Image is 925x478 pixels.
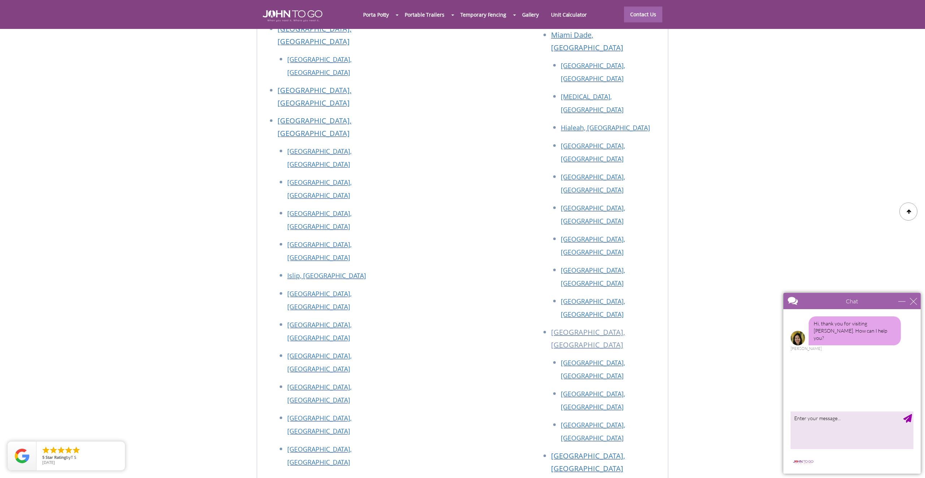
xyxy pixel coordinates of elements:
[42,454,44,460] span: 5
[287,55,352,77] a: [GEOGRAPHIC_DATA], [GEOGRAPHIC_DATA]
[263,10,322,22] img: JOHN to go
[516,7,545,22] a: Gallery
[561,266,625,287] a: [GEOGRAPHIC_DATA], [GEOGRAPHIC_DATA]
[561,389,625,411] a: [GEOGRAPHIC_DATA], [GEOGRAPHIC_DATA]
[64,446,73,454] li: 
[779,289,925,478] iframe: Live Chat Box
[287,383,352,404] a: [GEOGRAPHIC_DATA], [GEOGRAPHIC_DATA]
[42,446,50,454] li: 
[561,92,624,114] a: [MEDICAL_DATA], [GEOGRAPHIC_DATA]
[49,446,58,454] li: 
[287,178,352,200] a: [GEOGRAPHIC_DATA], [GEOGRAPHIC_DATA]
[454,7,512,22] a: Temporary Fencing
[277,24,352,46] a: [GEOGRAPHIC_DATA], [GEOGRAPHIC_DATA]
[561,172,625,194] a: [GEOGRAPHIC_DATA], [GEOGRAPHIC_DATA]
[551,30,623,52] a: Miami Dade, [GEOGRAPHIC_DATA]
[287,147,352,168] a: [GEOGRAPHIC_DATA], [GEOGRAPHIC_DATA]
[561,61,625,83] a: [GEOGRAPHIC_DATA], [GEOGRAPHIC_DATA]
[561,141,625,163] a: [GEOGRAPHIC_DATA], [GEOGRAPHIC_DATA]
[551,326,661,356] li: [GEOGRAPHIC_DATA], [GEOGRAPHIC_DATA]
[561,297,625,319] a: [GEOGRAPHIC_DATA], [GEOGRAPHIC_DATA]
[624,7,662,22] a: Contact Us
[15,449,29,463] img: Review Rating
[46,454,66,460] span: Star Rating
[287,414,352,435] a: [GEOGRAPHIC_DATA], [GEOGRAPHIC_DATA]
[277,116,352,138] a: [GEOGRAPHIC_DATA], [GEOGRAPHIC_DATA]
[287,209,352,231] a: [GEOGRAPHIC_DATA], [GEOGRAPHIC_DATA]
[561,358,625,380] a: [GEOGRAPHIC_DATA], [GEOGRAPHIC_DATA]
[287,320,352,342] a: [GEOGRAPHIC_DATA], [GEOGRAPHIC_DATA]
[287,271,366,280] a: Islip, [GEOGRAPHIC_DATA]
[57,446,65,454] li: 
[357,7,395,22] a: Porta Potty
[42,460,55,465] span: [DATE]
[399,7,450,22] a: Portable Trailers
[42,455,119,460] span: by
[287,445,352,466] a: [GEOGRAPHIC_DATA], [GEOGRAPHIC_DATA]
[561,204,625,225] a: [GEOGRAPHIC_DATA], [GEOGRAPHIC_DATA]
[551,451,625,473] a: [GEOGRAPHIC_DATA], [GEOGRAPHIC_DATA]
[287,240,352,262] a: [GEOGRAPHIC_DATA], [GEOGRAPHIC_DATA]
[561,421,625,442] a: [GEOGRAPHIC_DATA], [GEOGRAPHIC_DATA]
[545,7,593,22] a: Unit Calculator
[72,446,81,454] li: 
[287,351,352,373] a: [GEOGRAPHIC_DATA], [GEOGRAPHIC_DATA]
[277,85,352,108] a: [GEOGRAPHIC_DATA], [GEOGRAPHIC_DATA]
[287,289,352,311] a: [GEOGRAPHIC_DATA], [GEOGRAPHIC_DATA]
[71,454,76,460] span: T S
[561,123,650,132] a: Hialeah, [GEOGRAPHIC_DATA]
[561,235,625,256] a: [GEOGRAPHIC_DATA], [GEOGRAPHIC_DATA]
